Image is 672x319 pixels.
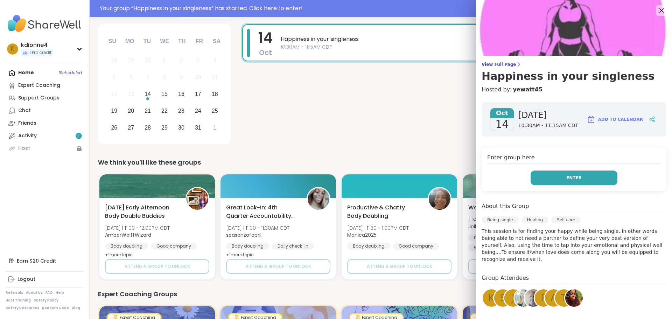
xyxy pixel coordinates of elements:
[145,89,151,99] div: 14
[11,44,14,54] span: k
[17,276,35,283] div: Logout
[128,123,134,132] div: 27
[178,123,184,132] div: 30
[482,228,666,263] p: This session is for finding your happy while being single..In other words being able to not need ...
[146,72,149,82] div: 7
[6,142,84,155] a: Host
[587,115,595,124] img: ShareWell Logomark
[105,243,148,250] div: Body doubling
[111,89,117,99] div: 12
[124,70,139,85] div: Not available Monday, October 6th, 2025
[534,288,553,308] a: p
[78,133,79,139] span: 1
[195,72,201,82] div: 10
[500,291,506,305] span: s
[124,87,139,102] div: Not available Monday, October 13th, 2025
[544,288,563,308] a: a
[178,89,184,99] div: 16
[207,120,222,135] div: Choose Saturday, November 1st, 2025
[482,85,666,94] h4: Hosted by:
[513,288,533,308] a: MissCasey9
[347,203,420,220] span: Productive & Chatty Body Doubling
[393,243,439,250] div: Good company
[564,288,584,308] a: yewatt45
[163,72,166,82] div: 8
[26,290,43,295] a: About Us
[482,274,666,284] h4: Group Attendees
[42,306,69,311] a: Redeem Code
[111,56,117,65] div: 28
[524,288,543,308] a: mikewinokurmw
[347,231,377,238] b: Monica2025
[482,216,519,223] div: Being single
[468,216,530,223] span: [DATE] | 11:30 - 1:00PM CDT
[157,53,172,68] div: Not available Wednesday, October 1st, 2025
[106,52,223,136] div: month 2025-10
[514,289,532,307] img: MissCasey9
[107,53,122,68] div: Not available Sunday, September 28th, 2025
[6,130,84,142] a: Activity1
[468,234,510,241] div: Daily check-in
[195,106,201,116] div: 24
[566,175,582,181] span: Enter
[468,259,573,274] button: Attend a group to unlock
[128,56,134,65] div: 29
[157,103,172,118] div: Choose Wednesday, October 22nd, 2025
[482,70,666,83] h3: Happiness in your singleness
[503,288,523,308] a: j
[18,82,60,89] div: Expert Coaching
[139,34,155,49] div: Tu
[190,87,205,102] div: Choose Friday, October 17th, 2025
[190,120,205,135] div: Choose Friday, October 31st, 2025
[111,106,117,116] div: 19
[18,107,31,114] div: Chat
[107,103,122,118] div: Choose Sunday, October 19th, 2025
[56,290,64,295] a: Help
[174,103,189,118] div: Choose Thursday, October 23rd, 2025
[128,89,134,99] div: 13
[518,122,579,129] span: 10:30AM - 11:15AM CDT
[174,34,190,49] div: Th
[174,87,189,102] div: Choose Thursday, October 16th, 2025
[598,116,643,123] span: Add to Calendar
[124,103,139,118] div: Choose Monday, October 20th, 2025
[246,263,311,270] span: Attend a group to unlock
[6,92,84,104] a: Support Groups
[482,62,666,83] a: View Full PageHappiness in your singleness
[6,306,39,311] a: Safety Resources
[531,171,617,185] button: Enter
[122,34,137,49] div: Mo
[195,89,201,99] div: 17
[6,117,84,130] a: Friends
[367,263,432,270] span: Attend a group to unlock
[34,298,58,303] a: Safety Policy
[151,243,197,250] div: Good company
[161,106,168,116] div: 22
[107,120,122,135] div: Choose Sunday, October 26th, 2025
[140,87,155,102] div: Choose Tuesday, October 14th, 2025
[163,56,166,65] div: 1
[213,123,216,132] div: 1
[140,70,155,85] div: Not available Tuesday, October 7th, 2025
[493,288,513,308] a: s
[429,188,450,210] img: Monica2025
[18,95,59,102] div: Support Groups
[6,11,84,36] img: ShareWell Nav Logo
[212,106,218,116] div: 25
[145,56,151,65] div: 30
[541,291,546,305] span: p
[178,106,184,116] div: 23
[213,56,216,65] div: 4
[281,35,650,43] span: Happiness in your singleness
[482,62,666,67] span: View Full Page
[226,231,261,238] b: seasonzofapril
[207,70,222,85] div: Not available Saturday, October 11th, 2025
[105,224,170,231] span: [DATE] | 11:00 - 12:00PM CDT
[258,28,272,48] span: 14
[129,72,133,82] div: 6
[187,188,208,210] img: AmberWolffWizard
[140,120,155,135] div: Choose Tuesday, October 28th, 2025
[347,224,409,231] span: [DATE] | 11:30 - 1:00PM CDT
[157,87,172,102] div: Choose Wednesday, October 15th, 2025
[468,223,499,230] b: JollyJessie38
